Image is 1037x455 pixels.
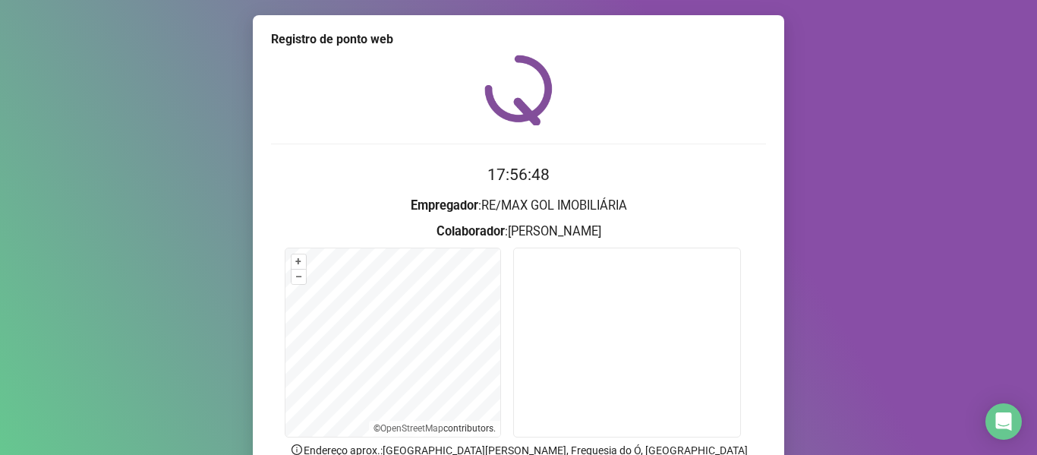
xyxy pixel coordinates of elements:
[271,196,766,216] h3: : RE/MAX GOL IMOBILIÁRIA
[437,224,505,239] strong: Colaborador
[292,254,306,269] button: +
[374,423,496,434] li: © contributors.
[484,55,553,125] img: QRPoint
[411,198,478,213] strong: Empregador
[487,166,550,184] time: 17:56:48
[380,423,443,434] a: OpenStreetMap
[985,403,1022,440] div: Open Intercom Messenger
[271,222,766,242] h3: : [PERSON_NAME]
[292,270,306,284] button: –
[271,30,766,49] div: Registro de ponto web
